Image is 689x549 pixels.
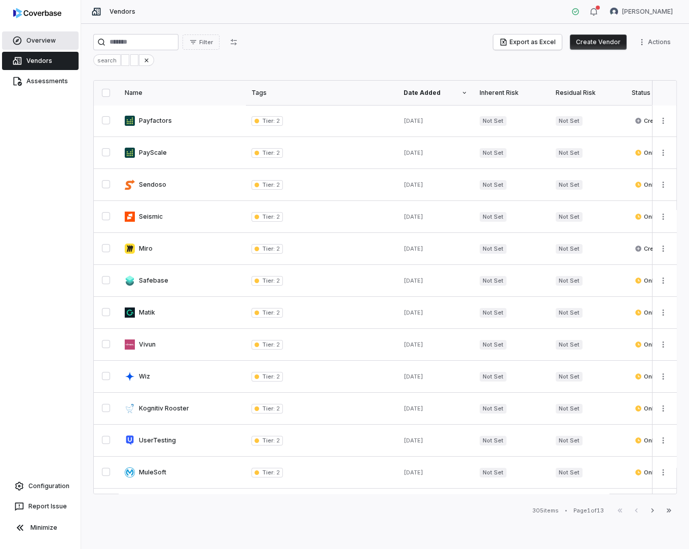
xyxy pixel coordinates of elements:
[404,341,423,348] span: [DATE]
[570,35,627,50] button: Create Vendor
[556,89,620,97] div: Residual Risk
[275,181,280,188] span: 2
[404,277,423,284] span: [DATE]
[556,212,583,222] span: Not Set
[635,277,677,285] span: Onboarding
[404,245,423,252] span: [DATE]
[251,89,391,97] div: Tags
[404,181,423,188] span: [DATE]
[262,437,275,444] span: Tier :
[556,404,583,414] span: Not Set
[635,181,677,189] span: Onboarding
[655,145,671,160] button: More actions
[404,117,423,124] span: [DATE]
[262,277,275,284] span: Tier :
[480,468,506,477] span: Not Set
[275,341,280,348] span: 2
[635,308,677,317] span: Onboarding
[262,213,275,220] span: Tier :
[275,117,280,124] span: 2
[493,35,562,50] button: Export as Excel
[635,436,677,444] span: Onboarding
[635,149,677,157] span: Onboarding
[573,507,604,514] div: Page 1 of 13
[655,433,671,448] button: More actions
[275,245,280,252] span: 2
[480,276,506,286] span: Not Set
[655,337,671,352] button: More actions
[655,113,671,128] button: More actions
[635,213,677,221] span: Onboarding
[275,405,280,412] span: 2
[556,372,583,382] span: Not Set
[556,116,583,126] span: Not Set
[635,372,677,381] span: Onboarding
[635,117,666,125] span: Created
[404,213,423,220] span: [DATE]
[262,341,275,348] span: Tier :
[565,507,567,514] div: •
[262,373,275,380] span: Tier :
[556,180,583,190] span: Not Set
[404,309,423,316] span: [DATE]
[275,437,280,444] span: 2
[404,469,423,476] span: [DATE]
[275,277,280,284] span: 2
[635,468,677,476] span: Onboarding
[635,404,677,413] span: Onboarding
[275,149,280,156] span: 2
[262,245,275,252] span: Tier :
[480,180,506,190] span: Not Set
[655,305,671,320] button: More actions
[2,52,79,70] a: Vendors
[404,405,423,412] span: [DATE]
[404,373,423,380] span: [DATE]
[480,148,506,158] span: Not Set
[480,340,506,350] span: Not Set
[610,8,618,16] img: Yuni Shin avatar
[480,404,506,414] span: Not Set
[404,89,467,97] div: Date Added
[622,8,673,16] span: [PERSON_NAME]
[4,497,77,516] button: Report Issue
[532,507,559,514] div: 305 items
[655,401,671,416] button: More actions
[262,469,275,476] span: Tier :
[262,117,275,124] span: Tier :
[556,276,583,286] span: Not Set
[275,373,280,380] span: 2
[655,177,671,192] button: More actions
[275,213,280,220] span: 2
[4,477,77,495] a: Configuration
[635,245,666,253] span: Created
[93,54,121,66] div: search
[480,89,543,97] div: Inherent Risk
[262,405,275,412] span: Tier :
[556,148,583,158] span: Not Set
[480,244,506,254] span: Not Set
[655,273,671,288] button: More actions
[556,436,583,445] span: Not Set
[13,8,61,18] img: logo-D7KZi-bG.svg
[110,8,135,16] span: Vendors
[635,35,677,50] button: More actions
[480,212,506,222] span: Not Set
[480,372,506,382] span: Not Set
[655,209,671,224] button: More actions
[556,308,583,318] span: Not Set
[275,469,280,476] span: 2
[655,369,671,384] button: More actions
[655,465,671,480] button: More actions
[183,35,220,50] button: Filter
[480,436,506,445] span: Not Set
[404,149,423,156] span: [DATE]
[2,72,79,90] a: Assessments
[604,4,679,19] button: Yuni Shin avatar[PERSON_NAME]
[262,181,275,188] span: Tier :
[2,31,79,50] a: Overview
[655,241,671,256] button: More actions
[4,518,77,538] button: Minimize
[635,340,677,349] span: Onboarding
[480,116,506,126] span: Not Set
[275,309,280,316] span: 2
